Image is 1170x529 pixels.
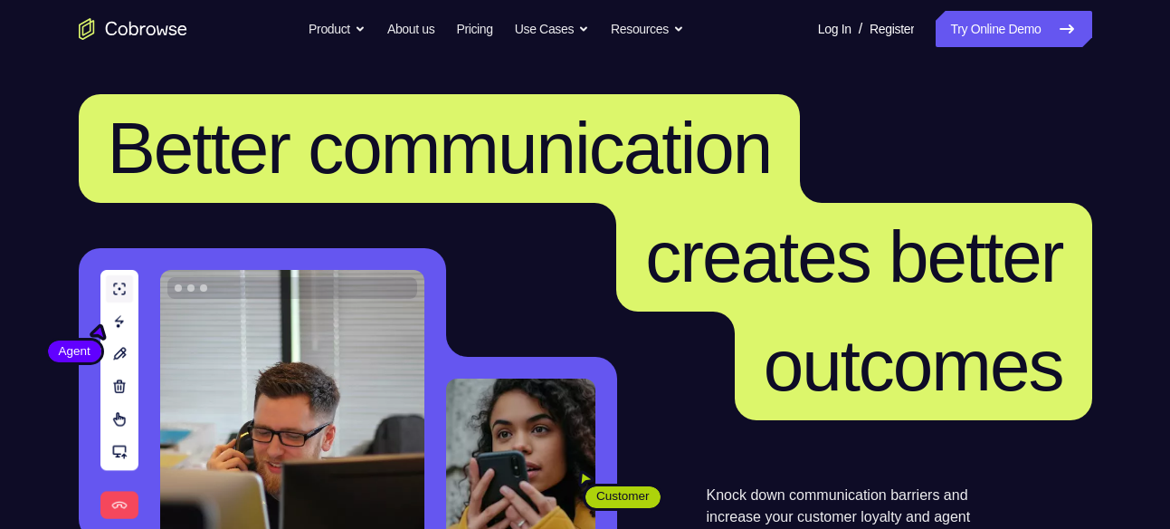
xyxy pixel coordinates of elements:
[645,216,1062,297] span: creates better
[456,11,492,47] a: Pricing
[79,18,187,40] a: Go to the home page
[387,11,434,47] a: About us
[859,18,862,40] span: /
[870,11,914,47] a: Register
[108,108,772,188] span: Better communication
[515,11,589,47] button: Use Cases
[309,11,366,47] button: Product
[936,11,1091,47] a: Try Online Demo
[764,325,1063,406] span: outcomes
[611,11,684,47] button: Resources
[818,11,851,47] a: Log In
